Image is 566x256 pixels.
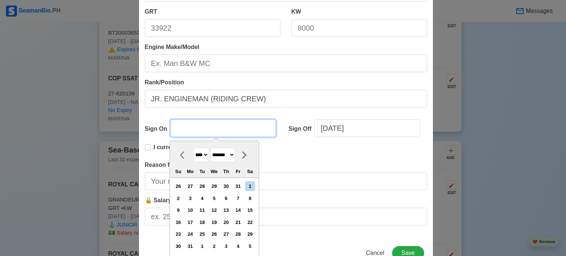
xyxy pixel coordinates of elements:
[197,229,207,239] div: Choose Tuesday, January 25th, 2000
[221,217,231,227] div: Choose Thursday, January 20th, 2000
[233,205,243,215] div: Choose Friday, January 14th, 2000
[245,241,255,251] div: Choose Saturday, February 5th, 2000
[145,162,221,168] span: Reason for Disembarkation
[221,205,231,215] div: Choose Thursday, January 13th, 2000
[233,241,243,251] div: Choose Friday, February 4th, 2000
[289,125,314,133] div: Sign Off
[185,181,195,191] div: Choose Monday, December 27th, 1999
[173,181,183,191] div: Choose Sunday, December 26th, 1999
[209,229,219,239] div: Choose Wednesday, January 26th, 2000
[221,166,231,176] div: Th
[173,229,183,239] div: Choose Sunday, January 23rd, 2000
[185,205,195,215] div: Choose Monday, January 10th, 2000
[221,229,231,239] div: Choose Thursday, January 27th, 2000
[145,44,199,50] span: Engine Make/Model
[185,229,195,239] div: Choose Monday, January 24th, 2000
[245,193,255,203] div: Choose Saturday, January 8th, 2000
[145,125,170,133] div: Sign On
[145,19,280,37] input: 33922
[197,205,207,215] div: Choose Tuesday, January 11th, 2000
[145,197,189,203] span: 🔒 Salary (USD)
[197,166,207,176] div: Tu
[154,143,212,152] p: I currently work here
[173,166,183,176] div: Su
[173,193,183,203] div: Choose Sunday, January 2nd, 2000
[233,217,243,227] div: Choose Friday, January 21st, 2000
[173,241,183,251] div: Choose Sunday, January 30th, 2000
[291,19,427,37] input: 8000
[185,217,195,227] div: Choose Monday, January 17th, 2000
[185,166,195,176] div: Mo
[173,205,183,215] div: Choose Sunday, January 9th, 2000
[233,166,243,176] div: Fr
[209,217,219,227] div: Choose Wednesday, January 19th, 2000
[173,217,183,227] div: Choose Sunday, January 16th, 2000
[197,193,207,203] div: Choose Tuesday, January 4th, 2000
[209,166,219,176] div: We
[209,193,219,203] div: Choose Wednesday, January 5th, 2000
[245,217,255,227] div: Choose Saturday, January 22nd, 2000
[209,241,219,251] div: Choose Wednesday, February 2nd, 2000
[233,181,243,191] div: Choose Friday, December 31st, 1999
[233,229,243,239] div: Choose Friday, January 28th, 2000
[245,166,255,176] div: Sa
[145,208,427,225] input: ex. 2500
[245,205,255,215] div: Choose Saturday, January 15th, 2000
[209,181,219,191] div: Choose Wednesday, December 29th, 1999
[245,181,255,191] div: Choose Saturday, January 1st, 2000
[197,241,207,251] div: Choose Tuesday, February 1st, 2000
[197,217,207,227] div: Choose Tuesday, January 18th, 2000
[145,90,427,108] input: Ex: Third Officer or 3/OFF
[145,55,427,72] input: Ex. Man B&W MC
[145,172,427,190] input: Your reason for disembarkation...
[233,193,243,203] div: Choose Friday, January 7th, 2000
[145,8,157,15] span: GRT
[185,193,195,203] div: Choose Monday, January 3rd, 2000
[185,241,195,251] div: Choose Monday, January 31st, 2000
[145,79,184,85] span: Rank/Position
[209,205,219,215] div: Choose Wednesday, January 12th, 2000
[221,181,231,191] div: Choose Thursday, December 30th, 1999
[197,181,207,191] div: Choose Tuesday, December 28th, 1999
[221,241,231,251] div: Choose Thursday, February 3rd, 2000
[221,193,231,203] div: Choose Thursday, January 6th, 2000
[245,229,255,239] div: Choose Saturday, January 29th, 2000
[291,8,301,15] span: KW
[366,250,384,256] span: Cancel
